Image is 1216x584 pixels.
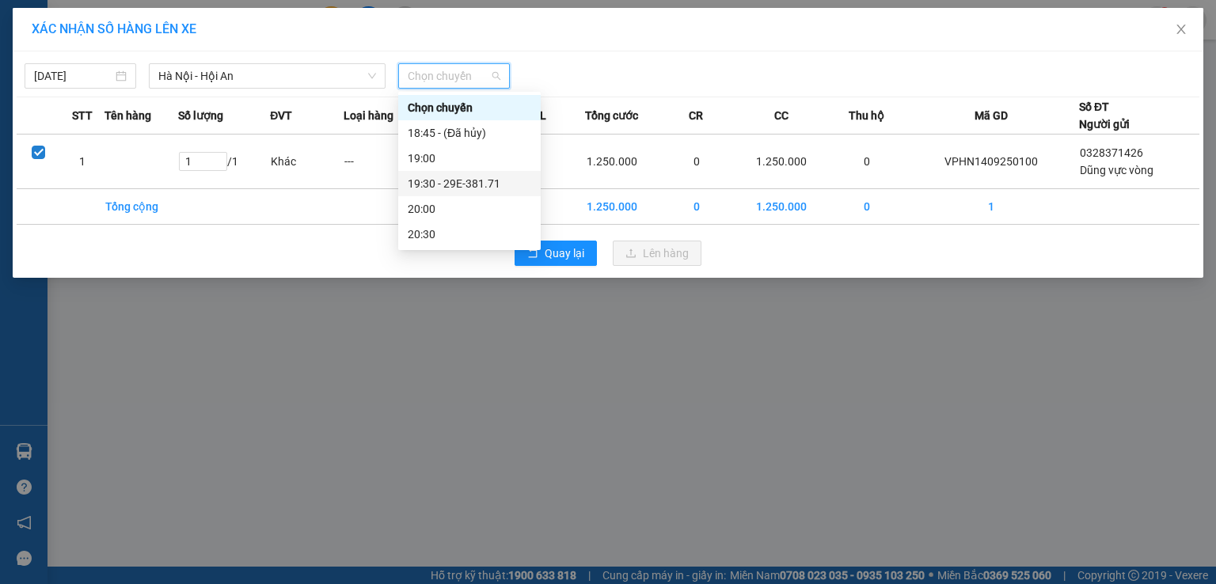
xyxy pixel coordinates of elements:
[270,135,344,189] td: Khác
[1080,164,1153,176] span: Dũng vực vòng
[903,135,1079,189] td: VPHN1409250100
[903,189,1079,225] td: 1
[158,64,376,88] span: Hà Nội - Hội An
[613,241,701,266] button: uploadLên hàng
[32,21,196,36] span: XÁC NHẬN SỐ HÀNG LÊN XE
[178,107,223,124] span: Số lượng
[564,135,660,189] td: 1.250.000
[733,189,830,225] td: 1.250.000
[830,189,903,225] td: 0
[1175,23,1187,36] span: close
[660,135,734,189] td: 0
[72,107,93,124] span: STT
[1079,98,1130,133] div: Số ĐT Người gửi
[733,135,830,189] td: 1.250.000
[178,135,271,189] td: / 1
[270,107,292,124] span: ĐVT
[367,71,377,81] span: down
[408,124,531,142] div: 18:45 - (Đã hủy)
[564,189,660,225] td: 1.250.000
[975,107,1008,124] span: Mã GD
[104,107,151,124] span: Tên hàng
[830,135,903,189] td: 0
[344,135,417,189] td: ---
[408,64,500,88] span: Chọn chuyến
[849,107,884,124] span: Thu hộ
[1159,8,1203,52] button: Close
[408,150,531,167] div: 19:00
[104,189,178,225] td: Tổng cộng
[398,95,541,120] div: Chọn chuyến
[34,67,112,85] input: 14/09/2025
[1080,146,1143,159] span: 0328371426
[408,200,531,218] div: 20:00
[61,135,105,189] td: 1
[408,99,531,116] div: Chọn chuyến
[774,107,788,124] span: CC
[545,245,584,262] span: Quay lại
[408,175,531,192] div: 19:30 - 29E-381.71
[660,189,734,225] td: 0
[408,226,531,243] div: 20:30
[515,241,597,266] button: rollbackQuay lại
[585,107,638,124] span: Tổng cước
[527,248,538,260] span: rollback
[344,107,393,124] span: Loại hàng
[689,107,703,124] span: CR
